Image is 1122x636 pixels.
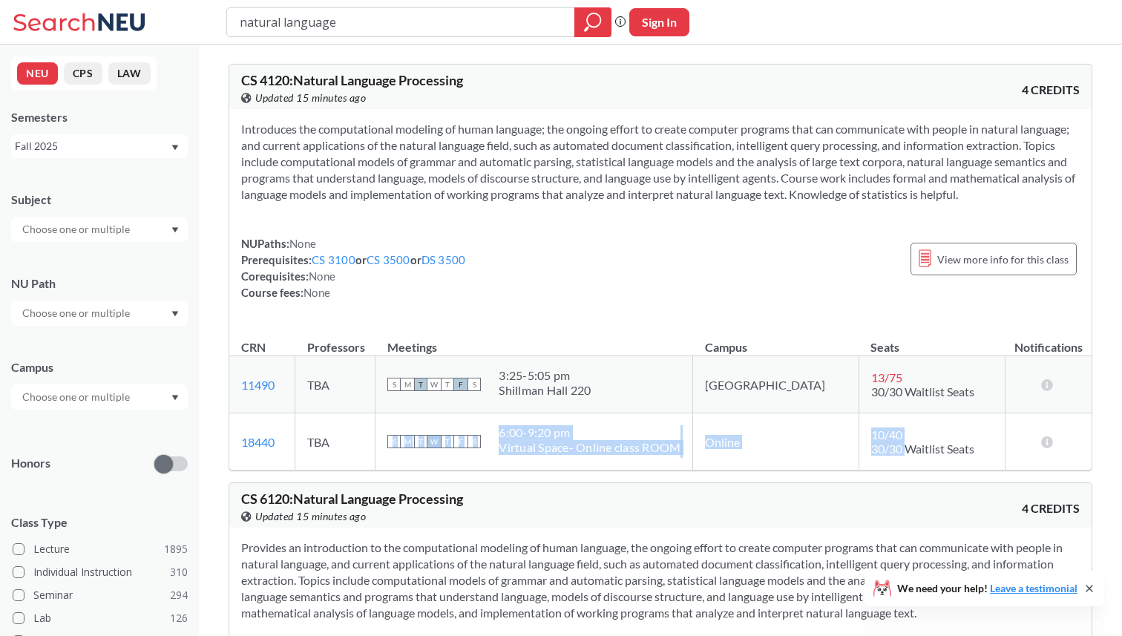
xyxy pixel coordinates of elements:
[170,587,188,603] span: 294
[295,324,375,356] th: Professors
[414,378,427,391] span: T
[13,563,188,582] label: Individual Instruction
[170,610,188,626] span: 126
[295,413,375,471] td: TBA
[11,217,188,242] div: Dropdown arrow
[401,435,414,448] span: M
[574,7,611,37] div: magnifying glass
[15,138,170,154] div: Fall 2025
[629,8,689,36] button: Sign In
[859,324,1005,356] th: Seats
[871,442,974,456] span: 30/30 Waitlist Seats
[13,609,188,628] label: Lab
[309,269,335,283] span: None
[11,275,188,292] div: NU Path
[241,121,1080,203] section: Introduces the computational modeling of human language; the ongoing effort to create computer pr...
[15,304,140,322] input: Choose one or multiple
[289,237,316,250] span: None
[441,435,454,448] span: T
[241,435,275,449] a: 18440
[871,384,974,399] span: 30/30 Waitlist Seats
[454,378,467,391] span: F
[499,440,680,455] div: Virtual Space- Online class ROOM
[17,62,58,85] button: NEU
[312,253,355,266] a: CS 3100
[1005,324,1092,356] th: Notifications
[64,62,102,85] button: CPS
[937,250,1069,269] span: View more info for this class
[499,383,591,398] div: Shillman Hall 220
[241,491,463,507] span: CS 6120 : Natural Language Processing
[387,378,401,391] span: S
[990,582,1077,594] a: Leave a testimonial
[13,586,188,605] label: Seminar
[427,378,441,391] span: W
[171,311,179,317] svg: Dropdown arrow
[15,388,140,406] input: Choose one or multiple
[170,564,188,580] span: 310
[241,72,463,88] span: CS 4120 : Natural Language Processing
[171,395,179,401] svg: Dropdown arrow
[11,455,50,472] p: Honors
[108,62,151,85] button: LAW
[164,541,188,557] span: 1895
[238,10,564,35] input: Class, professor, course number, "phrase"
[11,191,188,208] div: Subject
[441,378,454,391] span: T
[387,435,401,448] span: S
[693,413,859,471] td: Online
[367,253,410,266] a: CS 3500
[427,435,441,448] span: W
[467,435,481,448] span: S
[11,134,188,158] div: Fall 2025Dropdown arrow
[241,540,1080,621] section: Provides an introduction to the computational modeling of human language, the ongoing effort to c...
[15,220,140,238] input: Choose one or multiple
[584,12,602,33] svg: magnifying glass
[11,514,188,531] span: Class Type
[171,145,179,151] svg: Dropdown arrow
[295,356,375,413] td: TBA
[693,356,859,413] td: [GEOGRAPHIC_DATA]
[241,235,465,301] div: NUPaths: Prerequisites: or or Corequisites: Course fees:
[11,109,188,125] div: Semesters
[255,508,366,525] span: Updated 15 minutes ago
[897,583,1077,594] span: We need your help!
[499,368,591,383] div: 3:25 - 5:05 pm
[454,435,467,448] span: F
[414,435,427,448] span: T
[171,227,179,233] svg: Dropdown arrow
[467,378,481,391] span: S
[499,425,680,440] div: 6:00 - 9:20 pm
[241,378,275,392] a: 11490
[241,339,266,355] div: CRN
[1022,500,1080,517] span: 4 CREDITS
[255,90,366,106] span: Updated 15 minutes ago
[11,384,188,410] div: Dropdown arrow
[871,370,902,384] span: 13 / 75
[13,540,188,559] label: Lecture
[1022,82,1080,98] span: 4 CREDITS
[871,427,902,442] span: 10 / 40
[11,359,188,376] div: Campus
[421,253,466,266] a: DS 3500
[401,378,414,391] span: M
[11,301,188,326] div: Dropdown arrow
[304,286,330,299] span: None
[693,324,859,356] th: Campus
[375,324,693,356] th: Meetings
